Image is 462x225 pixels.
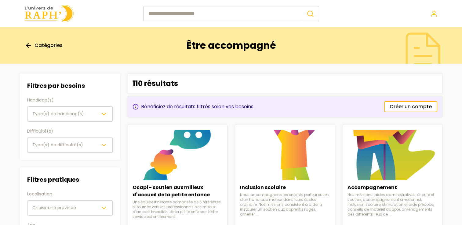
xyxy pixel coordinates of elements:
span: Type(s) de handicap(s) [32,111,84,117]
a: Catégories [25,42,63,49]
label: Localisation [27,191,113,198]
span: Type(s) de difficulté(s) [32,142,83,148]
label: Handicap(s) [27,97,113,104]
div: Bénéficiez de résultats filtrés selon vos besoins. [133,103,254,110]
h1: Être accompagné [186,40,276,51]
h3: Filtres par besoins [27,81,113,91]
span: Créer un compte [390,103,432,110]
p: 110 résultats [133,79,178,88]
button: Choisir une province [27,200,113,216]
span: Catégories [35,42,63,49]
span: Choisir une province [32,205,76,211]
img: Univers de Raph logo [25,5,74,22]
button: Type(s) de difficulté(s) [27,137,113,153]
h3: Filtres pratiques [27,175,113,184]
label: Difficulté(s) [27,128,113,135]
a: Créer un compte [384,101,437,112]
button: Type(s) de handicap(s) [27,106,113,122]
a: Se connecter [430,10,438,17]
button: Rechercher [302,6,319,21]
